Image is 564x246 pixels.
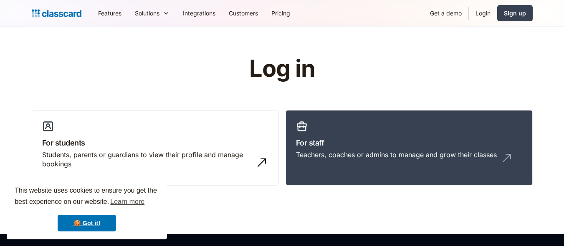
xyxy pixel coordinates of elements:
a: Pricing [265,4,297,23]
div: Teachers, coaches or admins to manage and grow their classes [296,150,497,159]
a: home [32,8,81,19]
div: Solutions [135,9,159,18]
a: For staffTeachers, coaches or admins to manage and grow their classes [286,110,533,186]
h3: For staff [296,137,522,148]
a: Login [469,4,497,23]
a: Sign up [497,5,533,21]
a: For studentsStudents, parents or guardians to view their profile and manage bookings [32,110,279,186]
h1: Log in [149,56,415,82]
div: Students, parents or guardians to view their profile and manage bookings [42,150,252,169]
a: dismiss cookie message [58,215,116,231]
a: Get a demo [423,4,468,23]
div: cookieconsent [7,178,167,239]
div: Sign up [504,9,526,18]
div: Solutions [128,4,176,23]
span: This website uses cookies to ensure you get the best experience on our website. [15,186,159,208]
a: Features [91,4,128,23]
h3: For students [42,137,268,148]
a: learn more about cookies [109,196,146,208]
a: Customers [222,4,265,23]
a: Integrations [176,4,222,23]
